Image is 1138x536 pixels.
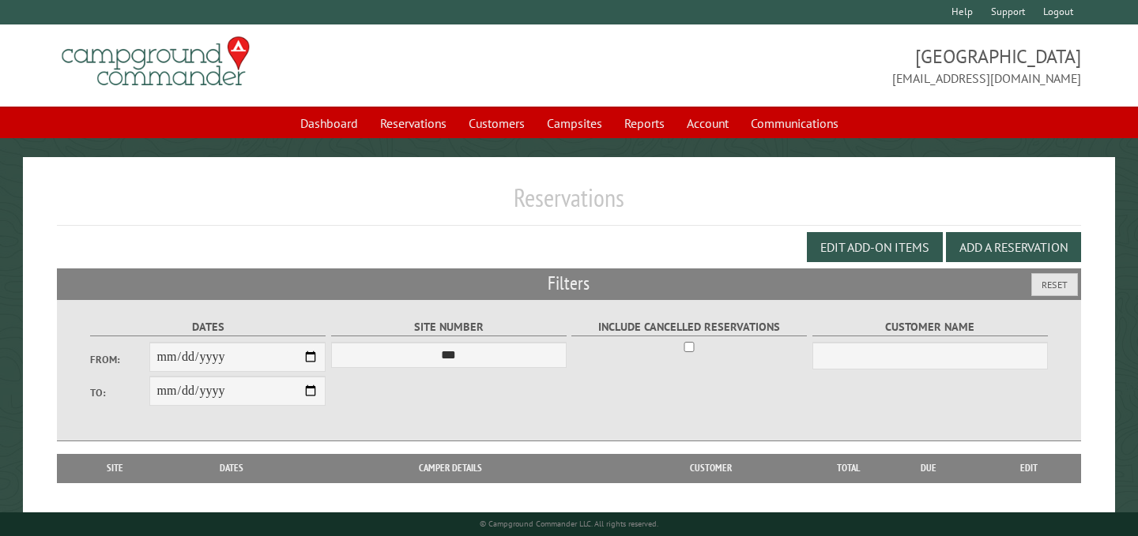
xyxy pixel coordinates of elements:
[817,454,880,482] th: Total
[615,108,674,138] a: Reports
[537,108,612,138] a: Campsites
[331,318,567,336] label: Site Number
[946,232,1081,262] button: Add a Reservation
[57,182,1081,226] h1: Reservations
[812,318,1048,336] label: Customer Name
[291,108,367,138] a: Dashboard
[90,318,326,336] label: Dates
[297,454,605,482] th: Camper Details
[741,108,848,138] a: Communications
[90,385,149,400] label: To:
[1031,273,1078,296] button: Reset
[57,268,1081,298] h2: Filters
[807,232,943,262] button: Edit Add-on Items
[677,108,738,138] a: Account
[371,108,456,138] a: Reservations
[569,43,1081,88] span: [GEOGRAPHIC_DATA] [EMAIL_ADDRESS][DOMAIN_NAME]
[977,454,1081,482] th: Edit
[605,454,817,482] th: Customer
[480,519,658,529] small: © Campground Commander LLC. All rights reserved.
[165,454,297,482] th: Dates
[571,318,807,336] label: Include Cancelled Reservations
[65,454,165,482] th: Site
[880,454,978,482] th: Due
[57,31,254,92] img: Campground Commander
[90,352,149,367] label: From:
[459,108,534,138] a: Customers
